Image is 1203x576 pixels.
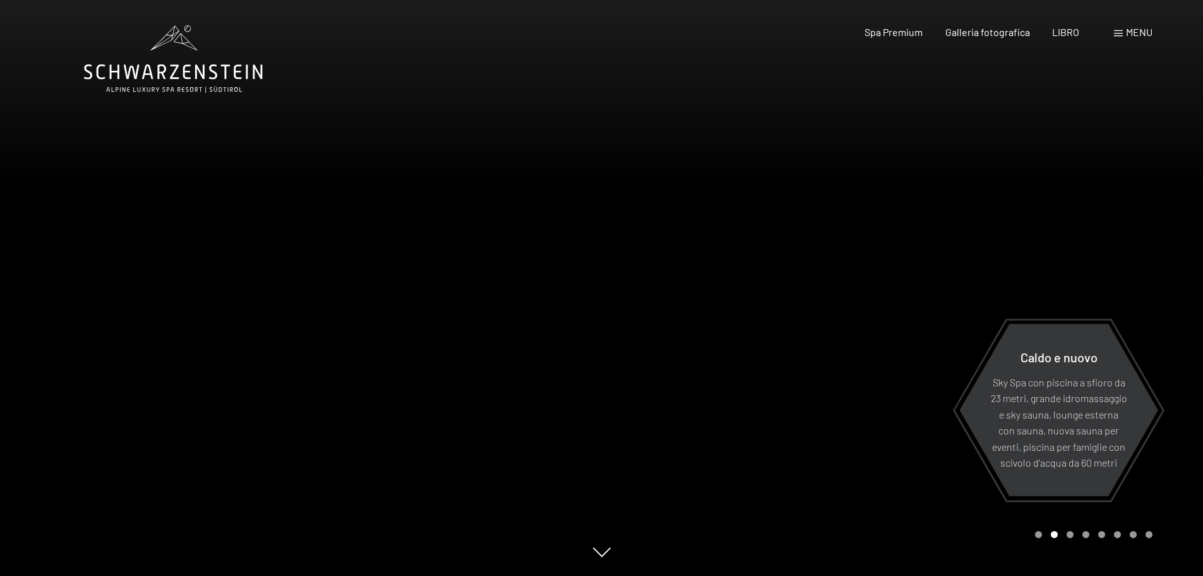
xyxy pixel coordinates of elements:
[1035,531,1042,538] div: Carousel Page 1
[865,26,923,38] a: Spa Premium
[1082,531,1089,538] div: Carousel Page 4
[1052,26,1079,38] a: LIBRO
[1031,531,1152,538] div: Paginazione carosello
[959,323,1159,497] a: Caldo e nuovo Sky Spa con piscina a sfioro da 23 metri, grande idromassaggio e sky sauna, lounge ...
[1126,26,1152,38] font: menu
[1146,531,1152,538] div: Carousel Page 8
[945,26,1030,38] a: Galleria fotografica
[1114,531,1121,538] div: Carousel Page 6
[1130,531,1137,538] div: Carousel Page 7
[1051,531,1058,538] div: Carousel Page 2 (Current Slide)
[991,376,1127,469] font: Sky Spa con piscina a sfioro da 23 metri, grande idromassaggio e sky sauna, lounge esterna con sa...
[1067,531,1074,538] div: Carousel Page 3
[1098,531,1105,538] div: Carousel Page 5
[1020,349,1098,364] font: Caldo e nuovo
